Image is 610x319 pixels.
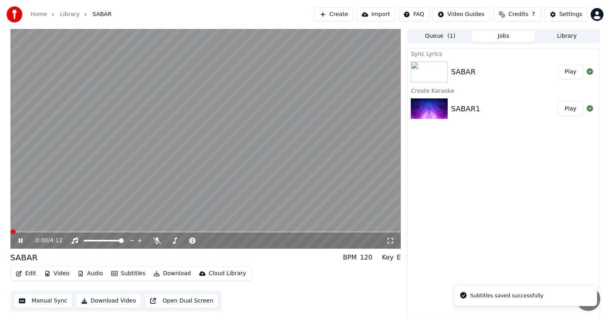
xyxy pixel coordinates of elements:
[447,32,455,40] span: ( 1 )
[14,294,73,308] button: Manual Sync
[41,268,73,279] button: Video
[558,102,583,116] button: Play
[451,66,475,78] div: SABAR
[408,49,599,58] div: Sync Lyrics
[31,10,47,18] a: Home
[493,7,541,22] button: Credits7
[545,7,588,22] button: Settings
[74,268,106,279] button: Audio
[314,7,353,22] button: Create
[108,268,149,279] button: Subtitles
[397,253,401,262] div: E
[209,270,246,278] div: Cloud Library
[60,10,80,18] a: Library
[470,292,543,300] div: Subtitles saved successfully
[408,31,472,42] button: Queue
[559,10,582,18] div: Settings
[150,268,194,279] button: Download
[357,7,395,22] button: Import
[508,10,528,18] span: Credits
[343,253,357,262] div: BPM
[398,7,429,22] button: FAQ
[92,10,112,18] span: SABAR
[145,294,219,308] button: Open Dual Screen
[472,31,535,42] button: Jobs
[35,237,55,245] div: /
[558,65,583,79] button: Play
[50,237,62,245] span: 4:12
[35,237,48,245] span: 0:00
[12,268,39,279] button: Edit
[360,253,373,262] div: 120
[451,103,480,115] div: SABAR1
[535,31,599,42] button: Library
[76,294,141,308] button: Download Video
[382,253,394,262] div: Key
[532,10,535,18] span: 7
[433,7,490,22] button: Video Guides
[6,6,22,22] img: youka
[10,252,38,263] div: SABAR
[408,86,599,95] div: Create Karaoke
[31,10,112,18] nav: breadcrumb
